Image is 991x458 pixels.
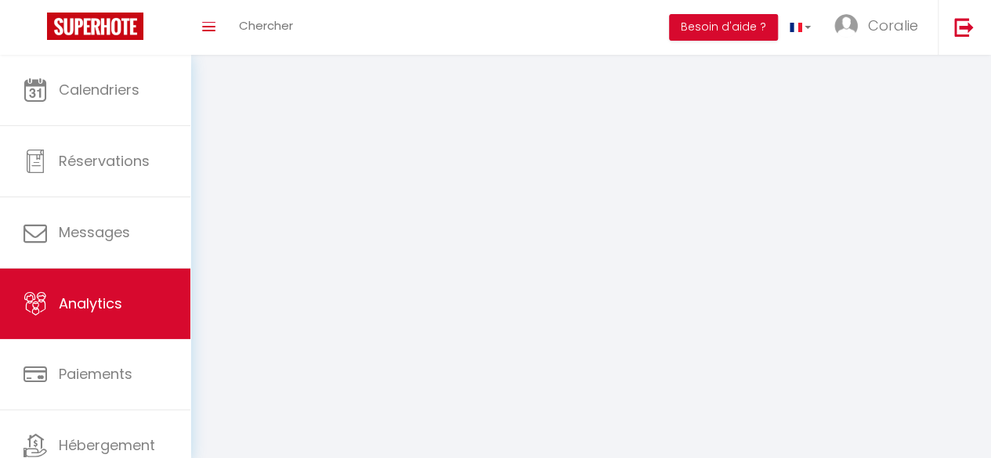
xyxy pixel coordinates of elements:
span: Coralie [868,16,918,35]
span: Messages [59,222,130,242]
img: logout [954,17,974,37]
span: Réservations [59,151,150,171]
span: Chercher [239,17,293,34]
span: Paiements [59,364,132,384]
span: Calendriers [59,80,139,99]
span: Hébergement [59,435,155,455]
button: Besoin d'aide ? [669,14,778,41]
span: Analytics [59,294,122,313]
img: ... [834,14,858,38]
img: Super Booking [47,13,143,40]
